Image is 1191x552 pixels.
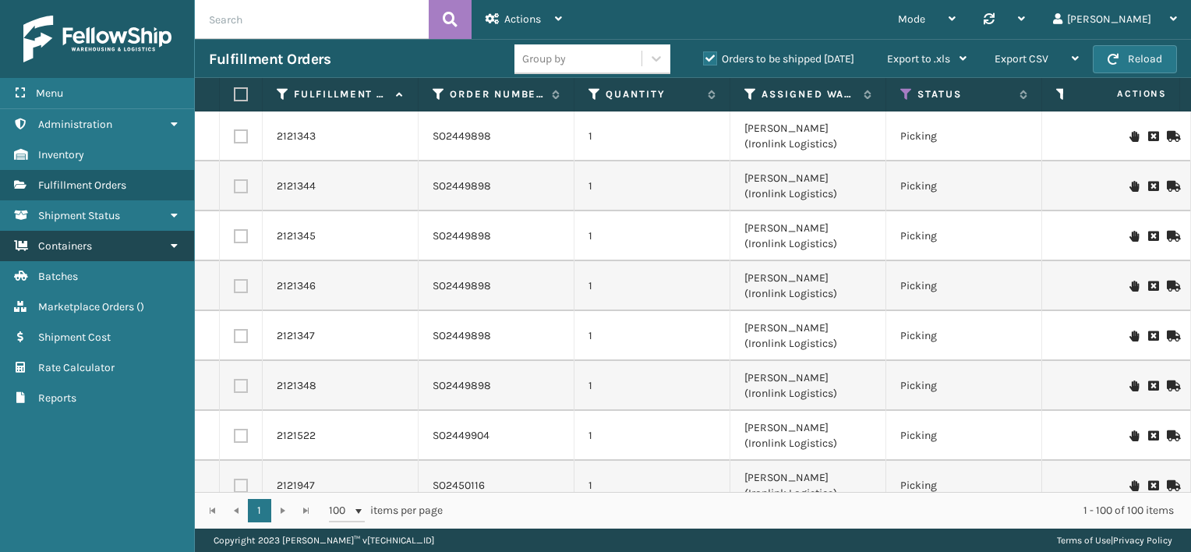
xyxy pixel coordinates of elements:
[1129,331,1139,341] i: On Hold
[433,378,491,394] a: SO2449898
[277,328,315,344] a: 2121347
[277,129,316,144] a: 2121343
[1167,380,1176,391] i: Mark as Shipped
[1148,131,1157,142] i: Request to Be Cancelled
[917,87,1012,101] label: Status
[730,311,886,361] td: [PERSON_NAME] (Ironlink Logistics)
[1093,45,1177,73] button: Reload
[433,129,491,144] a: SO2449898
[38,391,76,405] span: Reports
[886,311,1042,361] td: Picking
[36,87,63,100] span: Menu
[1129,480,1139,491] i: On Hold
[995,52,1048,65] span: Export CSV
[277,478,315,494] a: 2121947
[574,461,730,511] td: 1
[38,179,126,192] span: Fulfillment Orders
[1167,430,1176,441] i: Mark as Shipped
[277,179,316,194] a: 2121344
[886,361,1042,411] td: Picking
[1113,535,1172,546] a: Privacy Policy
[433,328,491,344] a: SO2449898
[277,428,316,444] a: 2121522
[730,411,886,461] td: [PERSON_NAME] (Ironlink Logistics)
[38,331,111,344] span: Shipment Cost
[433,228,491,244] a: SO2449898
[277,378,316,394] a: 2121348
[1167,281,1176,292] i: Mark as Shipped
[136,300,144,313] span: ( )
[1148,380,1157,391] i: Request to Be Cancelled
[1148,480,1157,491] i: Request to Be Cancelled
[329,499,443,522] span: items per page
[574,411,730,461] td: 1
[1129,281,1139,292] i: On Hold
[38,300,134,313] span: Marketplace Orders
[465,503,1174,518] div: 1 - 100 of 100 items
[1129,131,1139,142] i: On Hold
[433,478,485,494] a: SO2450116
[886,461,1042,511] td: Picking
[1129,430,1139,441] i: On Hold
[762,87,856,101] label: Assigned Warehouse
[277,228,316,244] a: 2121345
[433,278,491,294] a: SO2449898
[38,148,84,161] span: Inventory
[730,161,886,211] td: [PERSON_NAME] (Ironlink Logistics)
[886,111,1042,161] td: Picking
[1167,181,1176,192] i: Mark as Shipped
[886,161,1042,211] td: Picking
[38,361,115,374] span: Rate Calculator
[574,211,730,261] td: 1
[1148,331,1157,341] i: Request to Be Cancelled
[504,12,541,26] span: Actions
[730,361,886,411] td: [PERSON_NAME] (Ironlink Logistics)
[1167,480,1176,491] i: Mark as Shipped
[1167,331,1176,341] i: Mark as Shipped
[886,261,1042,311] td: Picking
[38,270,78,283] span: Batches
[433,428,489,444] a: SO2449904
[730,461,886,511] td: [PERSON_NAME] (Ironlink Logistics)
[730,211,886,261] td: [PERSON_NAME] (Ironlink Logistics)
[433,179,491,194] a: SO2449898
[1167,131,1176,142] i: Mark as Shipped
[277,278,316,294] a: 2121346
[730,111,886,161] td: [PERSON_NAME] (Ironlink Logistics)
[574,261,730,311] td: 1
[1068,81,1176,107] span: Actions
[1148,231,1157,242] i: Request to Be Cancelled
[574,161,730,211] td: 1
[522,51,566,67] div: Group by
[248,499,271,522] a: 1
[887,52,950,65] span: Export to .xls
[606,87,700,101] label: Quantity
[898,12,925,26] span: Mode
[450,87,544,101] label: Order Number
[1148,430,1157,441] i: Request to Be Cancelled
[23,16,171,62] img: logo
[703,52,854,65] label: Orders to be shipped [DATE]
[1148,281,1157,292] i: Request to Be Cancelled
[1057,535,1111,546] a: Terms of Use
[214,529,434,552] p: Copyright 2023 [PERSON_NAME]™ v [TECHNICAL_ID]
[574,361,730,411] td: 1
[1148,181,1157,192] i: Request to Be Cancelled
[38,209,120,222] span: Shipment Status
[329,503,352,518] span: 100
[886,411,1042,461] td: Picking
[574,111,730,161] td: 1
[1057,529,1172,552] div: |
[1129,380,1139,391] i: On Hold
[1129,181,1139,192] i: On Hold
[38,118,112,131] span: Administration
[886,211,1042,261] td: Picking
[294,87,388,101] label: Fulfillment Order Id
[574,311,730,361] td: 1
[1129,231,1139,242] i: On Hold
[209,50,330,69] h3: Fulfillment Orders
[1167,231,1176,242] i: Mark as Shipped
[730,261,886,311] td: [PERSON_NAME] (Ironlink Logistics)
[38,239,92,253] span: Containers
